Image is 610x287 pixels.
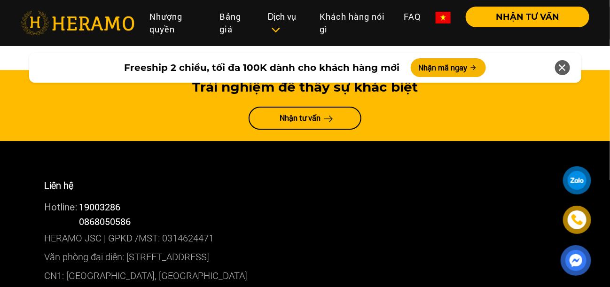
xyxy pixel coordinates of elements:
span: 0868050586 [79,215,131,227]
img: vn-flag.png [436,12,451,23]
a: Khách hàng nói gì [312,7,396,39]
div: Dịch vụ [268,10,305,36]
a: FAQ [396,7,428,27]
a: 19003286 [79,201,120,213]
span: Freeship 2 chiều, tối đa 100K dành cho khách hàng mới [124,61,399,75]
a: Nhượng quyền [142,7,212,39]
img: arrow-next [324,115,333,122]
img: subToggleIcon [271,25,281,35]
img: heramo-logo.png [21,11,134,35]
span: Hotline: [44,202,77,212]
img: phone-icon [572,215,582,225]
p: HERAMO JSC | GPKD /MST: 0314624471 [44,229,566,248]
a: phone-icon [564,207,590,233]
button: Nhận mã ngay [411,58,486,77]
a: NHẬN TƯ VẤN [458,13,589,21]
p: Liên hệ [44,178,566,193]
a: Bảng giá [212,7,261,39]
button: NHẬN TƯ VẤN [466,7,589,27]
p: Văn phòng đại diện: [STREET_ADDRESS] [44,248,566,266]
a: Nhận tư vấn [249,107,361,130]
p: CN1: [GEOGRAPHIC_DATA], [GEOGRAPHIC_DATA] [44,266,566,285]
